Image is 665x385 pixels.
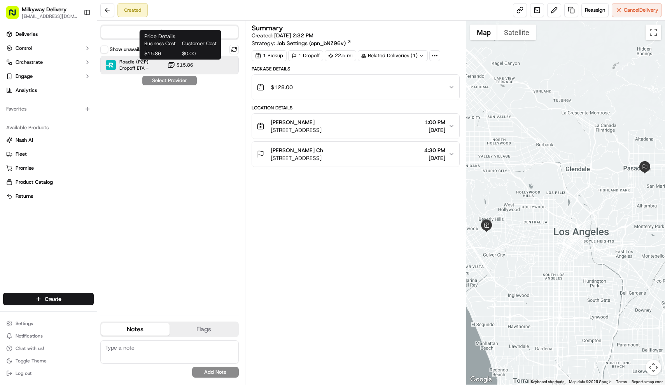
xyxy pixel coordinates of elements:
span: Dropoff ETA - [119,65,149,71]
button: Toggle fullscreen view [646,25,661,40]
span: [DATE] 2:32 PM [274,32,313,39]
span: Business Cost [144,40,179,47]
div: 22.5 mi [325,50,356,61]
button: [PERSON_NAME] Ch[STREET_ADDRESS]4:30 PM[DATE] [252,142,459,167]
a: Report a map error [632,380,663,384]
button: See all [121,100,142,109]
span: [DATE] [30,121,46,127]
span: Fleet [16,151,27,158]
input: Got a question? Start typing here... [20,50,140,58]
span: $0.00 [182,50,217,57]
a: 💻API Documentation [63,171,128,185]
span: Pylon [77,193,94,199]
span: Chat with us! [16,345,44,352]
button: [EMAIL_ADDRESS][DOMAIN_NAME] [22,13,77,19]
button: Settings [3,318,94,329]
span: Cancel Delivery [624,7,658,14]
button: Milkyway Delivery[EMAIL_ADDRESS][DOMAIN_NAME] [3,3,80,22]
button: Promise [3,162,94,174]
button: Control [3,42,94,54]
span: Map data ©2025 Google [569,380,611,384]
div: 1 Dropoff [288,50,323,61]
span: Orchestrate [16,59,43,66]
button: Log out [3,368,94,379]
a: Deliveries [3,28,94,40]
div: We're available if you need us! [35,82,107,88]
button: [PERSON_NAME][STREET_ADDRESS]1:00 PM[DATE] [252,114,459,139]
button: Map camera controls [646,360,661,375]
button: Flags [170,323,238,336]
span: $15.86 [177,62,193,68]
span: Customer Cost [182,40,217,47]
a: Open this area in Google Maps (opens a new window) [468,374,494,385]
span: Analytics [16,87,37,94]
h3: Summary [252,25,283,32]
span: Notifications [16,333,43,339]
img: Roadie (P2P) [106,60,116,70]
span: Promise [16,165,34,172]
img: 1736555255976-a54dd68f-1ca7-489b-9aae-adbdc363a1c4 [8,74,22,88]
span: Roadie (P2P) [119,59,149,65]
span: [STREET_ADDRESS] [271,154,323,162]
span: Returns [16,193,33,200]
button: Keyboard shortcuts [531,379,564,385]
span: Create [45,295,61,303]
span: Nash AI [16,137,33,144]
div: Available Products [3,121,94,134]
button: Chat with us! [3,343,94,354]
div: Favorites [3,103,94,115]
button: Toggle Theme [3,355,94,366]
button: Create [3,293,94,305]
span: Product Catalog [16,179,53,186]
button: $128.00 [252,75,459,100]
img: Nash [8,8,23,23]
span: [DATE] [424,154,445,162]
a: Nash AI [6,137,91,144]
a: Product Catalog [6,179,91,186]
div: 📗 [8,175,14,181]
span: Control [16,45,32,52]
span: Job Settings (opn_bNZ96v) [276,39,346,47]
span: Log out [16,370,31,376]
button: Show satellite imagery [497,25,536,40]
button: Product Catalog [3,176,94,188]
label: Show unavailable [110,46,149,53]
span: • [26,121,28,127]
a: Powered byPylon [55,193,94,199]
a: Terms (opens in new tab) [616,380,627,384]
button: Notifications [3,331,94,341]
div: 💻 [66,175,72,181]
span: [DATE] [89,142,105,148]
span: [PERSON_NAME] Ch [271,146,323,154]
img: Google [468,374,494,385]
img: 9188753566659_6852d8bf1fb38e338040_72.png [16,74,30,88]
span: API Documentation [73,174,125,182]
span: [STREET_ADDRESS] [271,126,322,134]
span: Milkyway Delivery [22,5,66,13]
button: Start new chat [132,77,142,86]
button: CancelDelivery [612,3,662,17]
p: Welcome 👋 [8,31,142,44]
span: Knowledge Base [16,174,59,182]
button: Returns [3,190,94,202]
h1: Price Details [144,32,217,40]
div: Past conversations [8,101,52,107]
div: Location Details [252,105,460,111]
span: 1:00 PM [424,118,445,126]
span: Deliveries [16,31,38,38]
img: 1736555255976-a54dd68f-1ca7-489b-9aae-adbdc363a1c4 [16,142,22,148]
button: Show street map [470,25,497,40]
button: Fleet [3,148,94,160]
span: • [84,142,87,148]
span: [PERSON_NAME] [271,118,315,126]
button: $15.86 [167,61,193,69]
span: Engage [16,73,33,80]
span: [DATE] [424,126,445,134]
button: Nash AI [3,134,94,146]
button: Reassign [581,3,609,17]
div: 1 Pickup [252,50,287,61]
a: Returns [6,193,91,200]
div: Start new chat [35,74,128,82]
button: Quotes [101,26,238,39]
button: Notes [101,323,170,336]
